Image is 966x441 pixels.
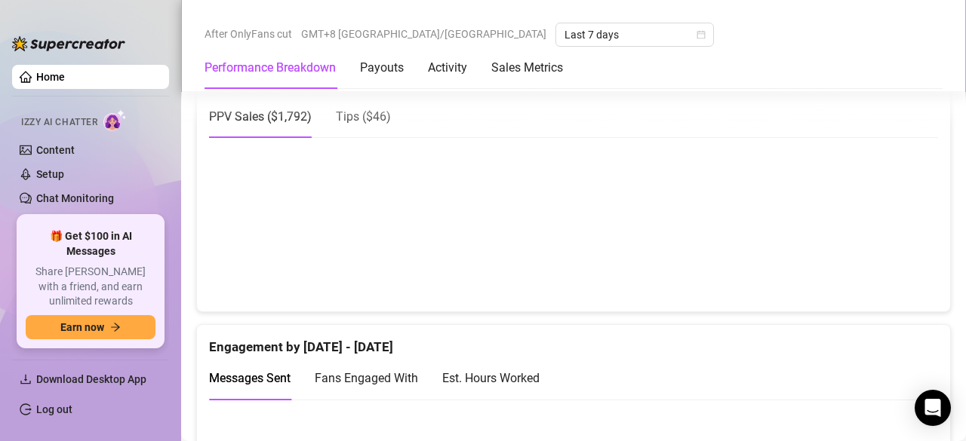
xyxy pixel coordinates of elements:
[36,144,75,156] a: Content
[36,373,146,385] span: Download Desktop App
[491,59,563,77] div: Sales Metrics
[205,59,336,77] div: Performance Breakdown
[442,369,540,387] div: Est. Hours Worked
[26,265,155,309] span: Share [PERSON_NAME] with a friend, and earn unlimited rewards
[26,315,155,339] button: Earn nowarrow-right
[428,59,467,77] div: Activity
[12,36,125,51] img: logo-BBDzfeDw.svg
[209,109,312,124] span: PPV Sales ( $1,792 )
[360,59,404,77] div: Payouts
[209,325,938,357] div: Engagement by [DATE] - [DATE]
[36,403,72,415] a: Log out
[565,23,705,46] span: Last 7 days
[26,229,155,259] span: 🎁 Get $100 in AI Messages
[60,321,104,333] span: Earn now
[36,168,64,180] a: Setup
[205,23,292,45] span: After OnlyFans cut
[20,373,32,385] span: download
[336,109,391,124] span: Tips ( $46 )
[915,390,951,426] div: Open Intercom Messenger
[315,371,418,385] span: Fans Engaged With
[110,322,121,332] span: arrow-right
[697,30,706,39] span: calendar
[209,371,291,385] span: Messages Sent
[103,109,127,131] img: AI Chatter
[21,115,97,130] span: Izzy AI Chatter
[36,192,114,204] a: Chat Monitoring
[301,23,546,45] span: GMT+8 [GEOGRAPHIC_DATA]/[GEOGRAPHIC_DATA]
[36,71,65,83] a: Home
